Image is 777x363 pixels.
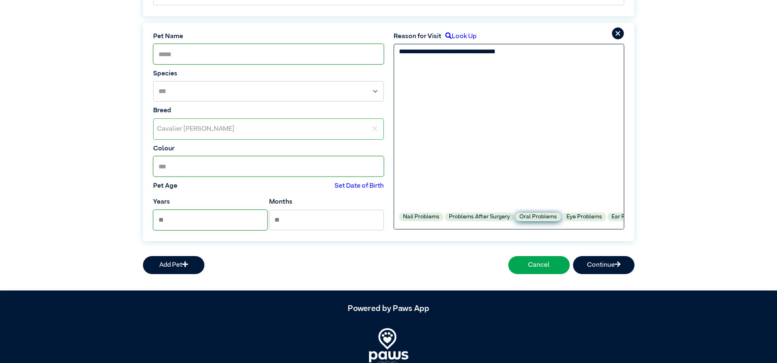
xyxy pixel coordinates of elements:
label: Colour [153,144,384,154]
label: Oral Problems [515,213,561,221]
label: Nail Problems [399,213,444,221]
label: Pet Age [153,181,177,191]
label: Years [153,197,170,207]
label: Eye Problems [562,213,606,221]
button: Cancel [508,256,570,274]
label: Ear Problems [607,213,650,221]
div: Cavalier [PERSON_NAME] [154,119,367,139]
h5: Powered by Paws App [143,304,634,313]
label: Pet Name [153,32,384,41]
button: Continue [573,256,634,274]
label: Breed [153,106,384,116]
label: Months [269,197,292,207]
label: Reason for Visit [394,32,442,41]
button: Add Pet [143,256,204,274]
label: Set Date of Birth [335,181,384,191]
label: Species [153,69,384,79]
div: ✕ [367,119,383,139]
label: Problems After Surgery [445,213,514,221]
label: Look Up [442,32,476,41]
